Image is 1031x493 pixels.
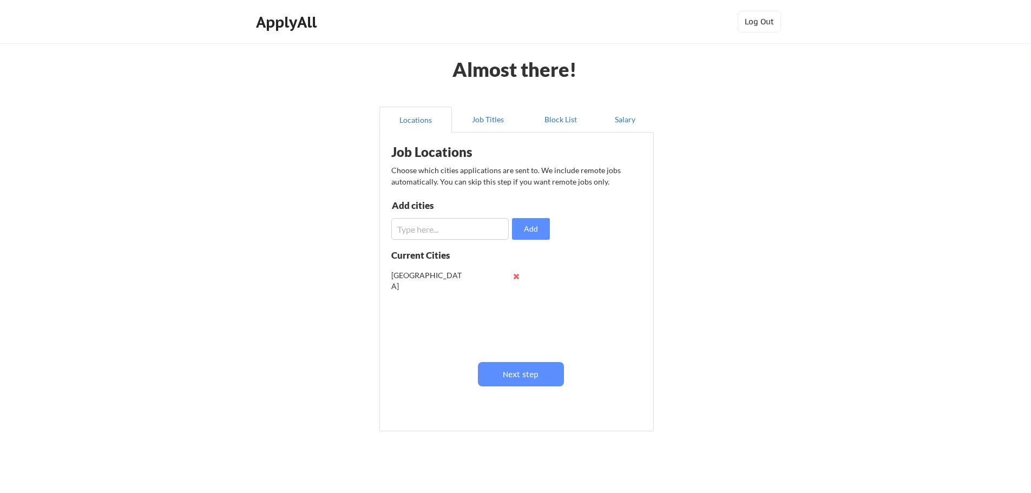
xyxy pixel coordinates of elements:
[738,11,781,32] button: Log Out
[478,362,564,386] button: Next step
[391,165,640,187] div: Choose which cities applications are sent to. We include remote jobs automatically. You can skip ...
[439,60,590,79] div: Almost there!
[597,107,654,133] button: Salary
[452,107,524,133] button: Job Titles
[391,251,474,260] div: Current Cities
[391,270,462,291] div: [GEOGRAPHIC_DATA]
[391,218,509,240] input: Type here...
[391,146,528,159] div: Job Locations
[392,201,504,210] div: Add cities
[524,107,597,133] button: Block List
[512,218,550,240] button: Add
[256,13,320,31] div: ApplyAll
[379,107,452,133] button: Locations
